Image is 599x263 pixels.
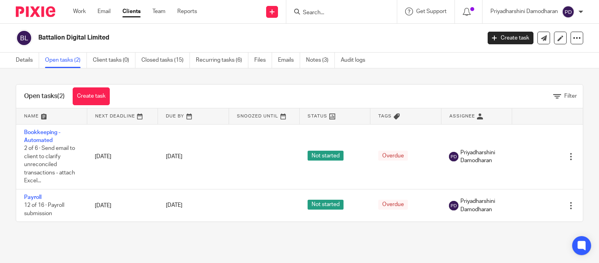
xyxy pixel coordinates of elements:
[73,87,110,105] a: Create task
[87,124,158,189] td: [DATE]
[152,8,165,15] a: Team
[564,93,577,99] span: Filter
[341,53,371,68] a: Audit logs
[73,8,86,15] a: Work
[488,32,533,44] a: Create task
[141,53,190,68] a: Closed tasks (15)
[306,53,335,68] a: Notes (3)
[93,53,135,68] a: Client tasks (0)
[278,53,300,68] a: Emails
[302,9,373,17] input: Search
[378,200,408,210] span: Overdue
[38,34,388,42] h2: Battalion Digital Limited
[562,6,575,18] img: svg%3E
[87,189,158,222] td: [DATE]
[24,195,41,200] a: Payroll
[308,114,327,118] span: Status
[449,152,458,161] img: svg%3E
[122,8,141,15] a: Clients
[177,8,197,15] a: Reports
[460,149,504,165] span: Priyadharshini Damodharan
[24,92,65,100] h1: Open tasks
[166,203,182,208] span: [DATE]
[45,53,87,68] a: Open tasks (2)
[490,8,558,15] p: Priyadharshini Damodharan
[16,53,39,68] a: Details
[166,154,182,159] span: [DATE]
[237,114,278,118] span: Snoozed Until
[308,200,344,210] span: Not started
[378,151,408,161] span: Overdue
[24,130,60,143] a: Bookkeeping - Automated
[24,146,75,184] span: 2 of 6 · Send email to client to clarify unreconciled transactions - attach Excel...
[98,8,111,15] a: Email
[16,6,55,17] img: Pixie
[308,151,344,161] span: Not started
[460,197,504,214] span: Priyadharshini Damodharan
[196,53,248,68] a: Recurring tasks (6)
[16,30,32,46] img: svg%3E
[24,203,64,217] span: 12 of 16 · Payroll submission
[254,53,272,68] a: Files
[416,9,447,14] span: Get Support
[378,114,392,118] span: Tags
[57,93,65,99] span: (2)
[449,201,458,210] img: svg%3E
